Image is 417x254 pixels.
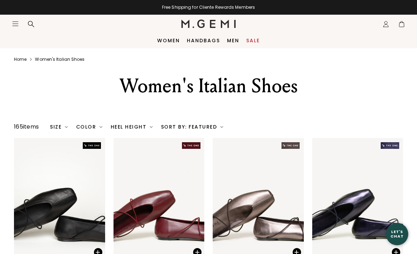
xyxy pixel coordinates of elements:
img: chevron-down.svg [150,125,153,128]
div: Sort By: Featured [161,124,223,130]
img: The One tag [83,142,101,149]
div: 165 items [14,123,39,131]
img: M.Gemi [181,20,236,28]
a: Men [227,38,239,43]
a: Sale [246,38,260,43]
div: Let's Chat [386,230,408,238]
div: Women's Italian Shoes [79,73,338,99]
div: Heel Height [111,124,153,130]
img: chevron-down.svg [100,125,102,128]
a: Women's italian shoes [35,57,85,62]
a: Handbags [187,38,220,43]
div: Color [76,124,102,130]
button: Open site menu [12,20,19,27]
img: chevron-down.svg [65,125,68,128]
img: chevron-down.svg [220,125,223,128]
div: Size [50,124,68,130]
a: Women [157,38,180,43]
a: Home [14,57,27,62]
